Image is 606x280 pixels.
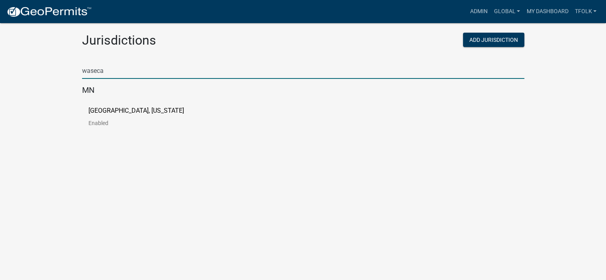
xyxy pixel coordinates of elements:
a: tfolk [571,4,600,19]
p: [GEOGRAPHIC_DATA], [US_STATE] [88,108,184,114]
a: Global [491,4,524,19]
h5: MN [82,85,524,95]
a: [GEOGRAPHIC_DATA], [US_STATE]Enabled [88,108,197,132]
a: My Dashboard [523,4,571,19]
h2: Jurisdictions [82,33,297,48]
a: Admin [467,4,491,19]
button: Add Jurisdiction [463,33,524,47]
p: Enabled [88,120,197,126]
